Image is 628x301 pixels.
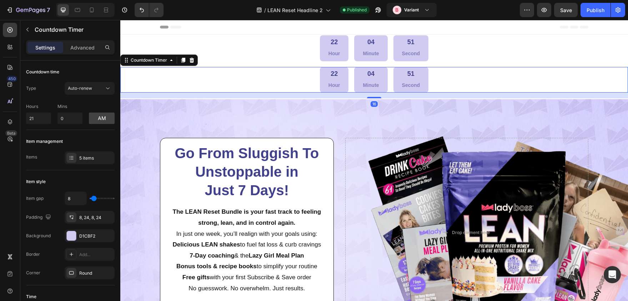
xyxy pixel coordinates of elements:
p: Hours [26,103,51,110]
div: 8, 24, 8, 24 [79,214,113,221]
div: Time [26,294,36,300]
button: BVariant [387,3,437,17]
div: Round [79,270,113,276]
h3: Variant [404,6,419,14]
iframe: Design area [120,20,628,301]
p: Second [282,29,300,38]
p: Hour [208,29,220,38]
p: & the [46,230,207,242]
span: / [264,6,266,14]
div: 51 [282,50,300,58]
button: Save [554,3,578,17]
div: 04 [242,50,258,58]
button: am [89,113,115,124]
strong: Free gifts [62,254,90,261]
div: Beta [5,130,17,136]
span: Save [560,7,572,13]
div: Undo/Redo [135,3,164,17]
p: Settings [35,44,55,51]
p: Minute [242,61,258,70]
div: Countdown Timer [9,37,48,43]
div: 450 [7,76,17,82]
p: In just one week, you’ll realign with your goals using: [46,209,207,220]
div: Type [26,85,36,92]
p: Countdown Timer [35,25,112,34]
div: Border [26,251,40,258]
span: Auto-renew [68,85,92,91]
p: No guesswork. No overwhelm. Just results. [46,263,207,274]
strong: 7-Day coaching [69,232,114,239]
div: Open Intercom Messenger [604,266,621,283]
div: Add... [79,251,113,258]
p: to fuel fat loss & curb cravings [46,219,207,230]
strong: Lazy Girl Meal Plan [129,232,184,239]
p: with your first Subscribe & Save order [46,252,207,263]
div: Publish [587,6,604,14]
h2: Go From Sluggish To Unstoppable in Just 7 Days! [46,124,207,180]
div: Items [26,154,37,160]
span: Published [347,7,367,13]
div: 22 [208,50,220,58]
p: Second [282,61,300,70]
p: 7 [47,6,50,14]
p: Minute [242,29,258,38]
div: Padding [26,213,52,222]
div: Item gap [26,195,44,202]
button: 7 [3,3,53,17]
span: LEAN Reset Headline 2 [267,6,323,14]
div: 5 items [79,155,113,161]
button: Auto-renew [65,82,115,95]
p: Mins [57,103,82,110]
p: B [395,6,398,14]
div: D1CBF2 [79,233,113,239]
div: 04 [242,18,258,26]
p: Advanced [70,44,95,51]
p: to simplify your routine [46,241,207,252]
strong: Delicious LEAN shakes [52,221,120,228]
strong: The LEAN Reset Bundle is your fast track to feeling strong, lean, and in control again. [52,188,201,206]
strong: Bonus tools & recipe books [56,243,136,250]
input: Auto [65,192,86,205]
div: Background [26,233,51,239]
div: Corner [26,270,40,276]
div: 51 [282,18,300,26]
div: Countdown time [26,69,59,75]
div: Item management [26,138,63,145]
button: Publish [581,3,611,17]
div: Drop element here [332,210,370,216]
div: 16 [250,81,257,87]
div: Item style [26,178,46,185]
p: Hour [208,61,220,70]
